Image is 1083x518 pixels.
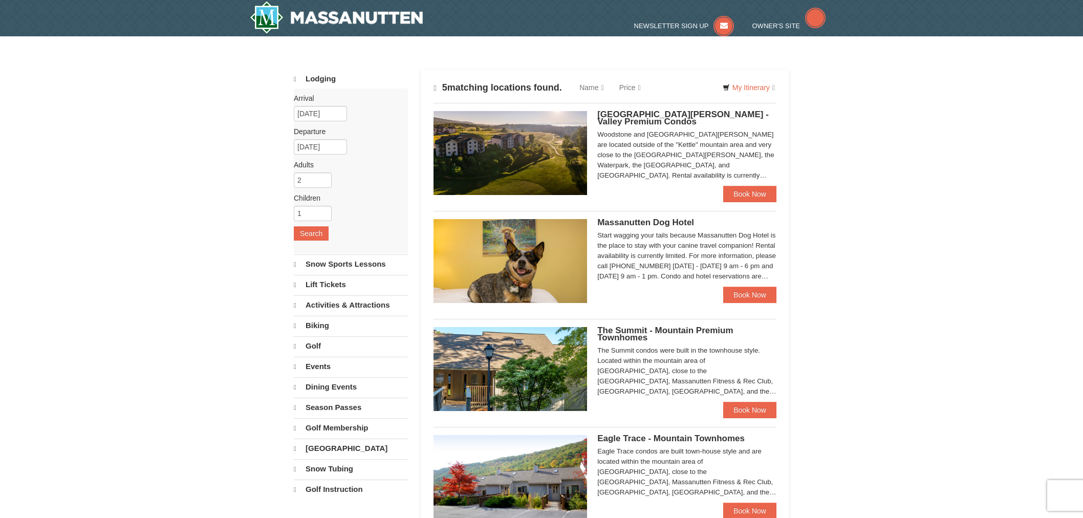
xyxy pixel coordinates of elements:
div: Woodstone and [GEOGRAPHIC_DATA][PERSON_NAME] are located outside of the "Kettle" mountain area an... [597,129,776,181]
button: Search [294,226,329,241]
span: 5 [442,82,447,93]
a: Events [294,357,408,376]
a: Season Passes [294,398,408,417]
a: Snow Sports Lessons [294,254,408,274]
a: Lift Tickets [294,275,408,294]
a: Activities & Attractions [294,295,408,315]
a: Golf Membership [294,418,408,438]
a: Golf [294,336,408,356]
img: Massanutten Resort Logo [250,1,423,34]
h4: matching locations found. [434,82,562,93]
a: Book Now [723,287,776,303]
div: Start wagging your tails because Massanutten Dog Hotel is the place to stay with your canine trav... [597,230,776,282]
label: Children [294,193,400,203]
label: Departure [294,126,400,137]
div: Eagle Trace condos are built town-house style and are located within the mountain area of [GEOGRA... [597,446,776,498]
a: Dining Events [294,377,408,397]
a: Massanutten Resort [250,1,423,34]
a: Book Now [723,186,776,202]
span: Massanutten Dog Hotel [597,218,694,227]
label: Adults [294,160,400,170]
div: The Summit condos were built in the townhouse style. Located within the mountain area of [GEOGRAP... [597,346,776,397]
a: Snow Tubing [294,459,408,479]
span: Eagle Trace - Mountain Townhomes [597,434,745,443]
span: Newsletter Sign Up [634,22,709,30]
label: Arrival [294,93,400,103]
a: Name [572,77,611,98]
span: The Summit - Mountain Premium Townhomes [597,326,733,342]
a: Book Now [723,402,776,418]
a: Lodging [294,70,408,89]
a: Biking [294,316,408,335]
a: [GEOGRAPHIC_DATA] [294,439,408,458]
a: Newsletter Sign Up [634,22,734,30]
img: 19219041-4-ec11c166.jpg [434,111,587,195]
a: Owner's Site [752,22,826,30]
span: [GEOGRAPHIC_DATA][PERSON_NAME] - Valley Premium Condos [597,110,769,126]
a: Price [612,77,648,98]
img: 19219034-1-0eee7e00.jpg [434,327,587,411]
span: Owner's Site [752,22,800,30]
img: 27428181-5-81c892a3.jpg [434,219,587,303]
a: My Itinerary [716,80,782,95]
a: Golf Instruction [294,480,408,499]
